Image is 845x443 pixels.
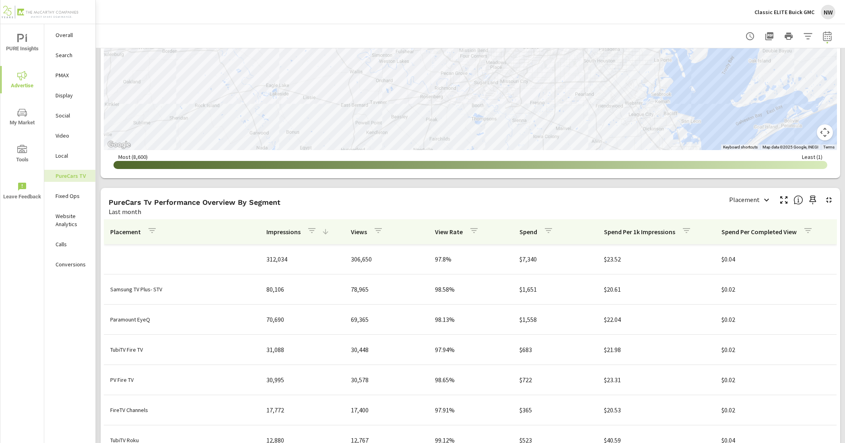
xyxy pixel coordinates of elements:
span: Map data ©2025 Google, INEGI [763,145,818,149]
p: 97.94% [435,345,507,354]
p: 97.8% [435,254,507,264]
p: $1,558 [519,315,591,324]
div: Video [44,130,95,142]
div: PMAX [44,69,95,81]
p: View Rate [435,228,463,236]
p: Paramount EyeQ [110,315,253,323]
p: $365 [519,405,591,415]
h5: PureCars Tv Performance Overview By Segment [109,198,280,206]
p: $20.53 [604,405,709,415]
p: $0.04 [721,254,830,264]
p: Website Analytics [56,212,89,228]
p: $0.02 [721,345,830,354]
p: 31,088 [266,345,338,354]
p: 80,106 [266,284,338,294]
p: PMAX [56,71,89,79]
span: Tools [3,145,41,165]
p: $1,651 [519,284,591,294]
p: Samsung TV Plus- STV [110,285,253,293]
button: Keyboard shortcuts [723,144,758,150]
div: Conversions [44,258,95,270]
p: 98.13% [435,315,507,324]
button: Make Fullscreen [777,194,790,206]
p: Least ( 1 ) [802,153,822,161]
div: Overall [44,29,95,41]
p: 98.65% [435,375,507,385]
p: Last month [109,207,141,216]
button: Apply Filters [800,28,816,44]
p: 17,400 [351,405,422,415]
p: Local [56,152,89,160]
p: 30,448 [351,345,422,354]
p: $0.02 [721,315,830,324]
p: Video [56,132,89,140]
p: $0.02 [721,405,830,415]
p: Spend [519,228,537,236]
button: Select Date Range [819,28,835,44]
button: "Export Report to PDF" [761,28,777,44]
p: Spend Per Completed View [721,228,797,236]
div: PureCars TV [44,170,95,182]
p: $683 [519,345,591,354]
div: Calls [44,238,95,250]
p: $0.02 [721,284,830,294]
p: $20.61 [604,284,709,294]
p: $22.04 [604,315,709,324]
div: Display [44,89,95,101]
p: 306,650 [351,254,422,264]
button: Map camera controls [817,124,833,140]
p: Search [56,51,89,59]
p: $722 [519,375,591,385]
span: Leave Feedback [3,182,41,202]
p: 312,034 [266,254,338,264]
span: PURE Insights [3,34,41,54]
p: 98.58% [435,284,507,294]
span: My Market [3,108,41,128]
p: Display [56,91,89,99]
img: Google [106,140,132,150]
p: Calls [56,240,89,248]
p: Most ( 8,600 ) [118,153,148,161]
div: Placement [724,193,774,207]
p: Conversions [56,260,89,268]
div: Fixed Ops [44,190,95,202]
span: This is a summary of PureCars TV performance by various segments. Use the dropdown in the top rig... [793,195,803,205]
div: Website Analytics [44,210,95,230]
p: Spend Per 1k Impressions [604,228,675,236]
p: 70,690 [266,315,338,324]
p: FireTV Channels [110,406,253,414]
p: Fixed Ops [56,192,89,200]
p: Impressions [266,228,301,236]
p: Views [351,228,367,236]
p: $7,340 [519,254,591,264]
p: Classic ELITE Buick GMC [754,8,814,16]
span: Advertise [3,71,41,91]
a: Terms (opens in new tab) [823,145,835,149]
span: Save this to your personalized report [806,194,819,206]
p: TubiTV Fire TV [110,346,253,354]
p: Overall [56,31,89,39]
button: Print Report [781,28,797,44]
p: $0.02 [721,375,830,385]
p: 97.91% [435,405,507,415]
p: Social [56,111,89,120]
a: Open this area in Google Maps (opens a new window) [106,140,132,150]
p: 78,965 [351,284,422,294]
p: $23.31 [604,375,709,385]
div: NW [821,5,835,19]
p: $21.98 [604,345,709,354]
p: PureCars TV [56,172,89,180]
div: Search [44,49,95,61]
div: nav menu [0,24,44,209]
div: Local [44,150,95,162]
p: Placement [110,228,141,236]
p: 30,578 [351,375,422,385]
p: PV Fire TV [110,376,253,384]
p: 30,995 [266,375,338,385]
p: 69,365 [351,315,422,324]
p: $23.52 [604,254,709,264]
div: Social [44,109,95,122]
button: Minimize Widget [822,194,835,206]
p: 17,772 [266,405,338,415]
